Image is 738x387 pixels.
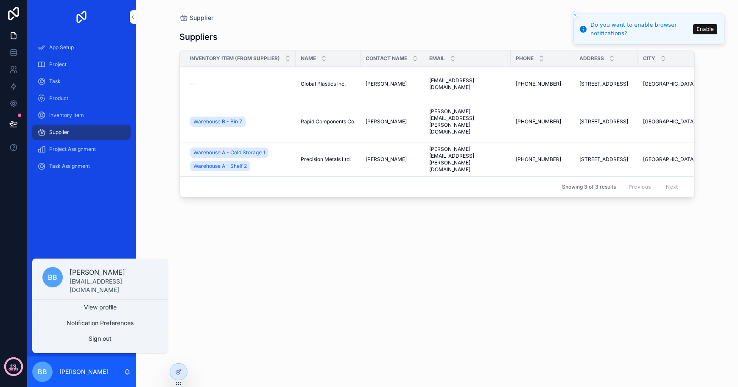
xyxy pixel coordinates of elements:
a: Project Assignment [32,142,131,157]
a: Warehouse B - Bin 7 [190,115,291,128]
a: [PERSON_NAME] [366,118,419,125]
span: BB [48,272,57,282]
a: App Setup [32,40,131,55]
span: [PHONE_NUMBER] [516,156,561,163]
button: Sign out [32,331,168,346]
span: Name [301,55,316,62]
p: [EMAIL_ADDRESS][DOMAIN_NAME] [70,277,158,294]
span: Task [49,78,61,85]
a: [GEOGRAPHIC_DATA] [643,118,696,125]
span: [STREET_ADDRESS] [579,118,628,125]
img: App logo [75,10,88,24]
a: View profile [32,300,168,315]
h1: Suppliers [179,31,218,43]
p: [PERSON_NAME] [59,368,108,376]
span: City [643,55,655,62]
a: Powered by [27,341,136,356]
span: Global Plastics Inc. [301,81,346,87]
a: [PHONE_NUMBER] [516,156,569,163]
span: [PERSON_NAME] [366,156,407,163]
a: Warehouse A - Cold Storage 1Warehouse A - Shelf 2 [190,146,291,173]
a: [STREET_ADDRESS] [579,118,633,125]
span: [PERSON_NAME] [366,118,407,125]
a: Supplier [179,14,213,22]
span: Inventory Item [49,112,84,119]
p: days [8,366,19,373]
span: [PHONE_NUMBER] [516,81,561,87]
p: 13 [10,362,17,371]
a: Task [32,74,131,89]
a: Task Assignment [32,159,131,174]
button: Notification Preferences [32,315,168,331]
span: [GEOGRAPHIC_DATA] [643,156,695,163]
a: [PERSON_NAME] [366,156,419,163]
span: BB [38,367,47,377]
a: [STREET_ADDRESS] [579,81,633,87]
a: Warehouse A - Cold Storage 1 [190,148,268,158]
a: [PHONE_NUMBER] [516,81,569,87]
span: [PERSON_NAME] [366,81,407,87]
span: -- [190,81,195,87]
a: Rapid Components Co. [301,118,355,125]
span: Inventory Item (from Supplier) [190,55,280,62]
a: Warehouse A - Shelf 2 [190,161,250,171]
span: [STREET_ADDRESS] [579,156,628,163]
span: Showing 3 of 3 results [562,184,616,190]
button: Close toast [571,11,579,19]
a: [PERSON_NAME][EMAIL_ADDRESS][PERSON_NAME][DOMAIN_NAME] [429,108,506,135]
a: Product [32,91,131,106]
a: Project [32,57,131,72]
a: Precision Metals Ltd. [301,156,355,163]
a: Warehouse B - Bin 7 [190,117,246,127]
span: [GEOGRAPHIC_DATA] [643,81,695,87]
a: [GEOGRAPHIC_DATA] [643,81,696,87]
span: Warehouse B - Bin 7 [193,118,242,125]
button: Enable [693,24,717,34]
span: Supplier [49,129,69,136]
span: Task Assignment [49,163,90,170]
span: Warehouse A - Shelf 2 [193,163,247,170]
span: Supplier [190,14,213,22]
span: Contact Name [366,55,407,62]
p: [PERSON_NAME] [70,267,158,277]
a: [EMAIL_ADDRESS][DOMAIN_NAME] [429,77,506,91]
a: [PHONE_NUMBER] [516,118,569,125]
span: Precision Metals Ltd. [301,156,351,163]
span: [PHONE_NUMBER] [516,118,561,125]
a: Inventory Item [32,108,131,123]
span: [STREET_ADDRESS] [579,81,628,87]
span: App Setup [49,44,74,51]
a: Supplier [32,125,131,140]
a: [STREET_ADDRESS] [579,156,633,163]
a: [PERSON_NAME][EMAIL_ADDRESS][PERSON_NAME][DOMAIN_NAME] [429,146,506,173]
span: Phone [516,55,534,62]
span: Warehouse A - Cold Storage 1 [193,149,265,156]
span: [GEOGRAPHIC_DATA] [643,118,695,125]
div: scrollable content [27,34,136,185]
span: Project Assignment [49,146,96,153]
a: [PERSON_NAME] [366,81,419,87]
span: Email [429,55,445,62]
span: Address [579,55,604,62]
a: Global Plastics Inc. [301,81,355,87]
span: Project [49,61,67,68]
div: Do you want to enable browser notifications? [590,21,690,37]
a: -- [190,81,291,87]
a: [GEOGRAPHIC_DATA] [643,156,696,163]
span: Product [49,95,68,102]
